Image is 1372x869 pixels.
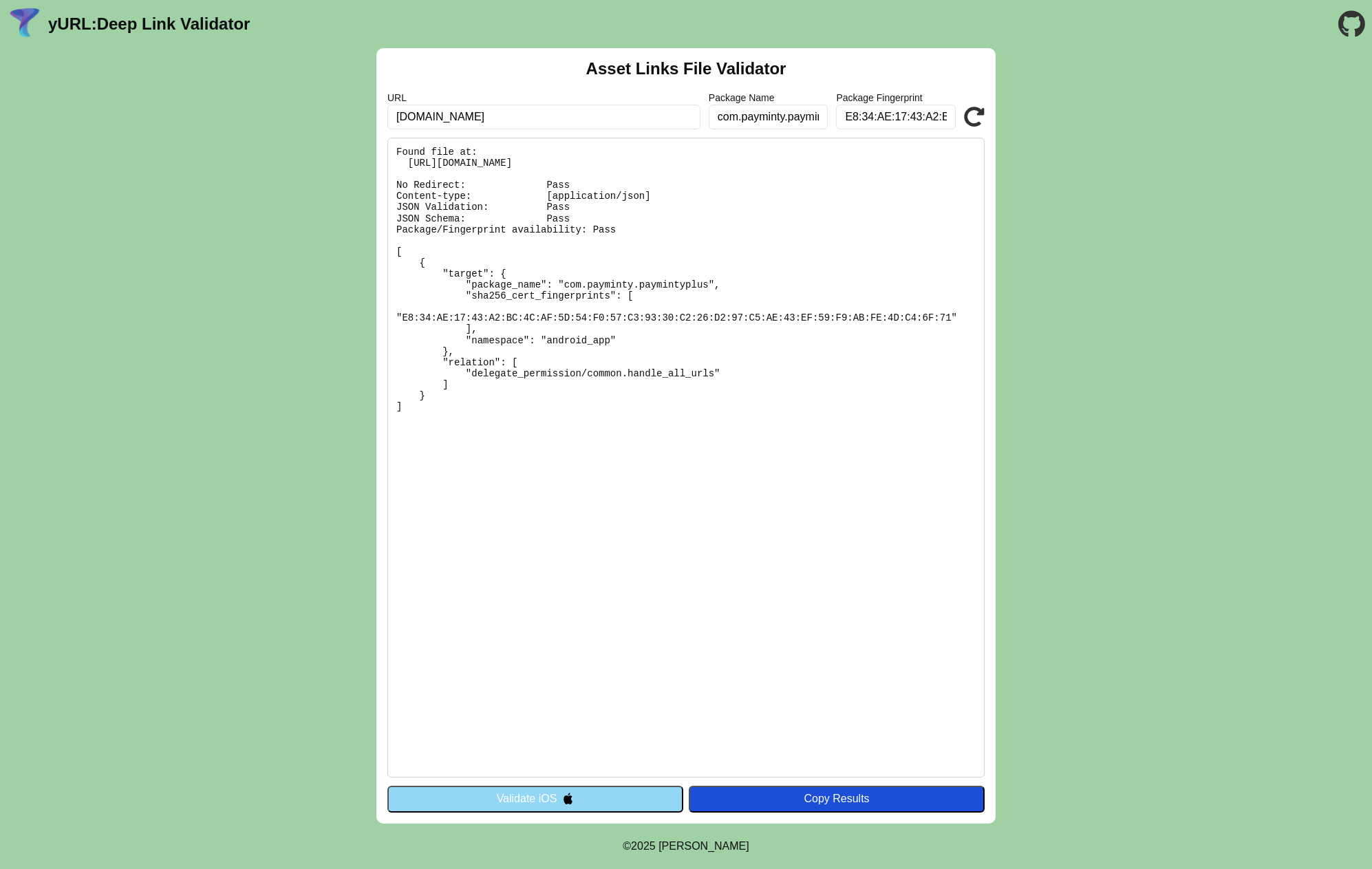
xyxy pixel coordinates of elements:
label: URL [387,92,700,103]
a: Michael Ibragimchayev's Personal Site [658,840,749,852]
input: Required [387,105,700,129]
img: yURL Logo [7,6,43,42]
div: Copy Results [696,793,978,805]
a: yURL:Deep Link Validator [48,14,250,34]
h2: Asset Links File Validator [586,59,786,78]
label: Package Fingerprint [836,92,956,103]
pre: Found file at: [URL][DOMAIN_NAME] No Redirect: Pass Content-type: [application/json] JSON Validat... [387,138,985,777]
input: Optional [709,105,828,129]
button: Copy Results [689,786,985,812]
button: Validate iOS [387,786,683,812]
label: Package Name [709,92,828,103]
footer: © [623,824,749,869]
span: 2025 [631,840,656,852]
img: appleIcon.svg [562,793,574,804]
input: Optional [836,105,956,129]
